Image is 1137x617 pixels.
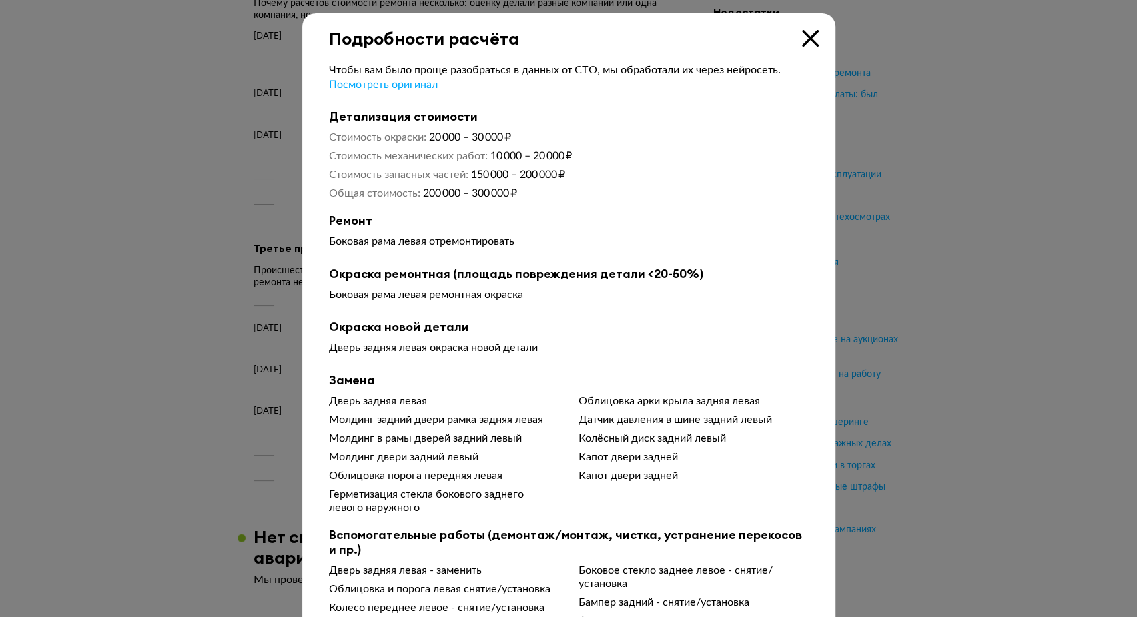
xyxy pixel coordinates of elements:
div: Капот двери задней [579,469,809,482]
dt: Стоимость окраски [329,131,426,144]
div: Датчик давления в шине задний левый [579,413,809,426]
div: Облицовка порога передняя левая [329,469,559,482]
div: Дверь задняя левая окраска новой детали [329,341,809,354]
div: Дверь задняя левая [329,394,559,408]
div: Герметизация стекла бокового заднего левого наружного [329,488,559,514]
div: Колёсный диск задний левый [579,432,809,445]
dt: Общая стоимость [329,187,420,200]
b: Ремонт [329,213,809,228]
div: Молдинг двери задний левый [329,450,559,464]
dt: Стоимость механических работ [329,149,488,163]
div: Молдинг задний двери рамка задняя левая [329,413,559,426]
div: Облицовка арки крыла задняя левая [579,394,809,408]
div: Боковая рама левая ремонтная окраска [329,288,809,301]
div: Колесо переднее левое - снятие/установка [329,601,559,614]
b: Окраска новой детали [329,320,809,334]
span: Посмотреть оригинал [329,79,438,90]
div: Молдинг в рамы дверей задний левый [329,432,559,445]
b: Вспомогательные работы (демонтаж/монтаж, чистка, устранение перекосов и пр.) [329,528,809,557]
span: 10 000 – 20 000 ₽ [490,151,572,161]
div: Дверь задняя левая - заменить [329,564,559,577]
div: Облицовка и порога левая снятие/установка [329,582,559,596]
b: Окраска ремонтная (площадь повреждения детали <20-50%) [329,267,809,281]
div: Капот двери задней [579,450,809,464]
dt: Стоимость запасных частей [329,168,468,181]
span: 20 000 – 30 000 ₽ [429,132,511,143]
div: Боковая рама левая отремонтировать [329,235,809,248]
div: Бампер задний - снятие/установка [579,596,809,609]
span: 150 000 – 200 000 ₽ [471,169,565,180]
b: Замена [329,373,809,388]
div: Подробности расчёта [302,13,835,49]
div: Боковое стекло заднее левое - снятие/установка [579,564,809,590]
b: Детализация стоимости [329,109,809,124]
span: 200 000 – 300 000 ₽ [423,188,517,199]
span: Чтобы вам было проще разобраться в данных от СТО, мы обработали их через нейросеть. [329,65,781,75]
